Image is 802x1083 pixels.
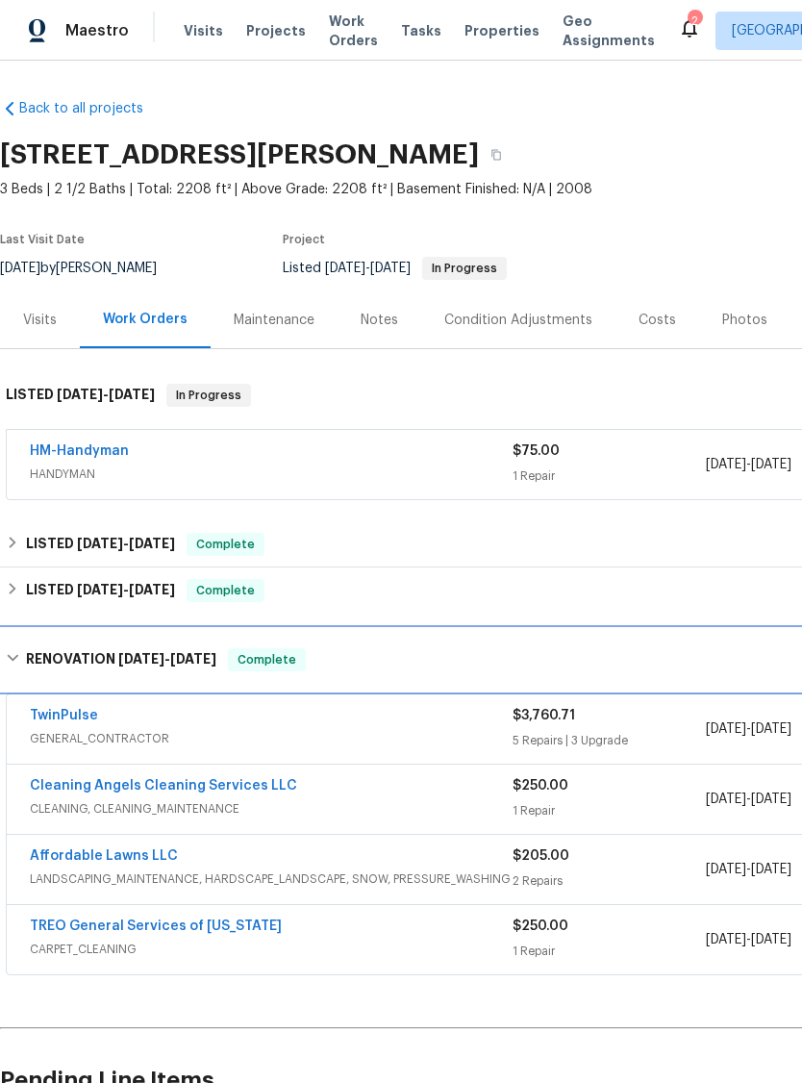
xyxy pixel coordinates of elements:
h6: LISTED [26,579,175,602]
span: Projects [246,21,306,40]
span: [DATE] [706,933,746,946]
span: [DATE] [170,652,216,666]
span: $205.00 [513,849,569,863]
span: $75.00 [513,444,560,458]
span: [DATE] [706,722,746,736]
div: 1 Repair [513,942,706,961]
div: Notes [361,311,398,330]
span: HANDYMAN [30,465,513,484]
span: In Progress [424,263,505,274]
span: [DATE] [706,793,746,806]
span: - [706,719,791,739]
span: CLEANING, CLEANING_MAINTENANCE [30,799,513,819]
span: Properties [464,21,539,40]
span: Tasks [401,24,441,38]
a: Affordable Lawns LLC [30,849,178,863]
span: [DATE] [77,583,123,596]
span: - [706,455,791,474]
button: Copy Address [479,138,514,172]
span: CARPET_CLEANING [30,940,513,959]
span: Complete [230,650,304,669]
span: Complete [188,535,263,554]
span: GENERAL_CONTRACTOR [30,729,513,748]
span: [DATE] [129,583,175,596]
span: Work Orders [329,12,378,50]
span: - [325,262,411,275]
span: - [77,583,175,596]
span: [DATE] [370,262,411,275]
a: TwinPulse [30,709,98,722]
span: [DATE] [751,458,791,471]
span: Maestro [65,21,129,40]
a: TREO General Services of [US_STATE] [30,919,282,933]
span: [DATE] [751,933,791,946]
div: 2 Repairs [513,871,706,891]
span: LANDSCAPING_MAINTENANCE, HARDSCAPE_LANDSCAPE, SNOW, PRESSURE_WASHING [30,869,513,889]
span: - [57,388,155,401]
span: [DATE] [706,863,746,876]
h6: LISTED [6,384,155,407]
span: [DATE] [751,863,791,876]
div: 1 Repair [513,801,706,820]
span: - [706,860,791,879]
div: 5 Repairs | 3 Upgrade [513,731,706,750]
span: - [706,930,791,949]
span: Visits [184,21,223,40]
div: Photos [722,311,767,330]
div: 1 Repair [513,466,706,486]
span: [DATE] [77,537,123,550]
span: Complete [188,581,263,600]
div: Maintenance [234,311,314,330]
span: Listed [283,262,507,275]
span: [DATE] [751,722,791,736]
span: [DATE] [109,388,155,401]
span: [DATE] [118,652,164,666]
span: - [77,537,175,550]
a: Cleaning Angels Cleaning Services LLC [30,779,297,793]
div: Costs [639,311,676,330]
span: [DATE] [129,537,175,550]
span: $250.00 [513,919,568,933]
span: [DATE] [751,793,791,806]
div: Condition Adjustments [444,311,592,330]
div: 2 [688,12,701,31]
h6: LISTED [26,533,175,556]
span: [DATE] [706,458,746,471]
span: - [118,652,216,666]
span: Geo Assignments [563,12,655,50]
div: Visits [23,311,57,330]
a: HM-Handyman [30,444,129,458]
span: $3,760.71 [513,709,575,722]
h6: RENOVATION [26,648,216,671]
span: [DATE] [57,388,103,401]
span: Project [283,234,325,245]
span: $250.00 [513,779,568,793]
span: [DATE] [325,262,365,275]
span: - [706,790,791,809]
div: Work Orders [103,310,188,329]
span: In Progress [168,386,249,405]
